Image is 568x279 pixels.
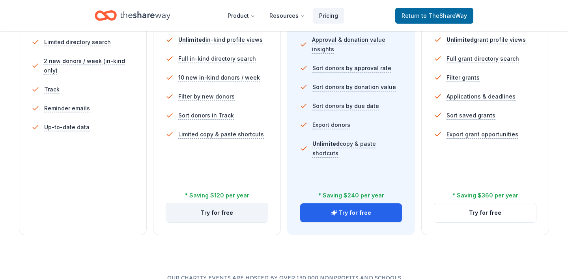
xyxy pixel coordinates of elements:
a: Home [95,6,170,25]
span: Export donors [312,120,350,130]
div: * Saving $120 per year [185,191,249,200]
span: Sort donors in Track [178,111,234,120]
span: Limited directory search [44,37,111,47]
span: Unlimited [312,140,340,147]
span: Approval & donation value insights [312,35,402,54]
span: Sort donors by donation value [312,82,396,92]
span: grant profile views [447,36,526,43]
span: Filter grants [447,73,480,82]
div: * Saving $240 per year [318,191,384,200]
span: Filter by new donors [178,92,235,101]
span: Export grant opportunities [447,130,518,139]
span: Track [44,85,60,94]
span: Unlimited [178,36,206,43]
button: Try for free [166,203,268,222]
span: to TheShareWay [421,12,467,19]
button: Resources [263,8,311,24]
span: copy & paste shortcuts [312,140,376,156]
span: Return [402,11,467,20]
span: Full grant directory search [447,54,519,63]
span: Reminder emails [44,104,90,113]
span: Unlimited [447,36,474,43]
span: Sort saved grants [447,111,495,120]
span: Full in-kind directory search [178,54,256,63]
button: Try for free [434,203,536,222]
span: Sort donors by due date [312,101,379,111]
button: Try for free [300,203,402,222]
span: in-kind profile views [178,36,263,43]
a: Returnto TheShareWay [395,8,473,24]
span: 10 new in-kind donors / week [178,73,260,82]
span: Limited copy & paste shortcuts [178,130,264,139]
a: Pricing [313,8,344,24]
span: 2 new donors / week (in-kind only) [44,56,134,75]
button: Product [221,8,262,24]
div: * Saving $360 per year [452,191,518,200]
nav: Main [221,6,344,25]
span: Applications & deadlines [447,92,516,101]
span: Sort donors by approval rate [312,63,391,73]
span: Up-to-date data [44,123,90,132]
